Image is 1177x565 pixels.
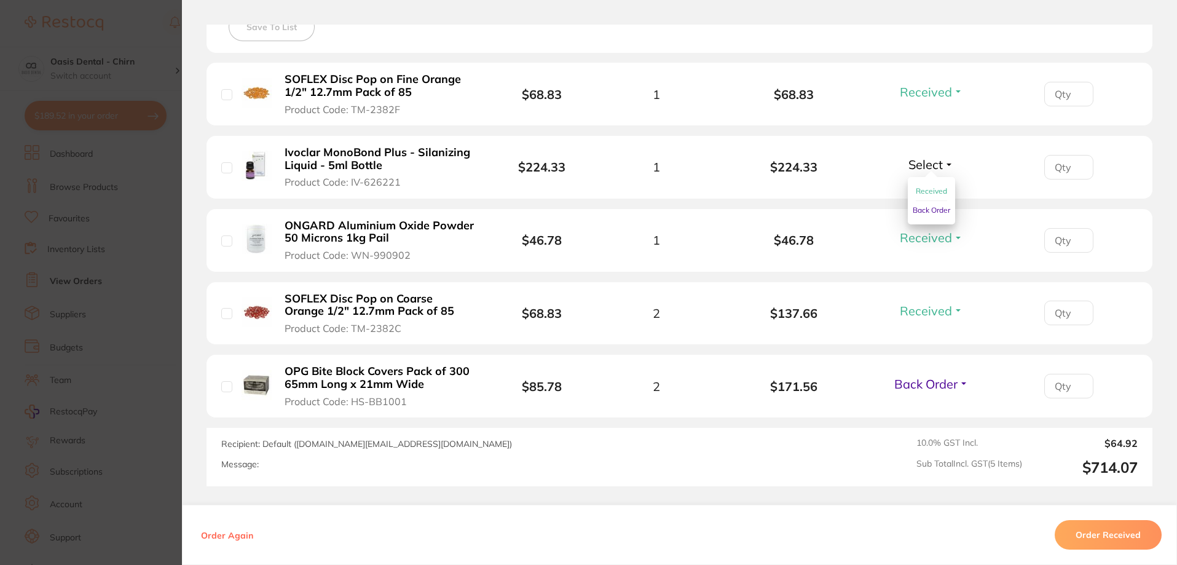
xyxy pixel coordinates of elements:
span: Back Order [894,376,958,392]
b: $85.78 [522,379,562,394]
img: ONGARD Aluminium Oxide Powder 50 Microns 1kg Pail [242,224,272,254]
button: SOFLEX Disc Pop on Coarse Orange 1/2" 12.7mm Pack of 85 Product Code: TM-2382C [281,292,478,335]
output: $64.92 [1032,438,1138,449]
b: OPG Bite Block Covers Pack of 300 65mm Long x 21mm Wide [285,365,474,390]
span: 1 [653,233,660,247]
span: Product Code: TM-2382F [285,104,400,115]
b: $68.83 [725,87,863,101]
span: 2 [653,379,660,393]
button: Save To List [229,13,315,41]
span: Product Code: TM-2382C [285,323,401,334]
img: OPG Bite Block Covers Pack of 300 65mm Long x 21mm Wide [242,370,272,400]
button: SOFLEX Disc Pop on Fine Orange 1/2" 12.7mm Pack of 85 Product Code: TM-2382F [281,73,478,116]
button: ONGARD Aluminium Oxide Powder 50 Microns 1kg Pail Product Code: WN-990902 [281,219,478,262]
span: Received [900,84,952,100]
b: $46.78 [725,233,863,247]
span: Product Code: HS-BB1001 [285,396,407,407]
output: $714.07 [1032,459,1138,476]
span: 2 [653,306,660,320]
span: 10.0 % GST Incl. [916,438,1022,449]
span: Select [908,157,943,172]
span: Back Order [913,205,950,215]
b: $68.83 [522,87,562,102]
b: $224.33 [518,159,565,175]
button: Order Received [1055,520,1162,550]
img: SOFLEX Disc Pop on Coarse Orange 1/2" 12.7mm Pack of 85 [242,297,272,327]
span: Received [900,303,952,318]
button: Ivoclar MonoBond Plus - Silanizing Liquid - 5ml Bottle Product Code: IV-626221 [281,146,478,189]
button: Back Order [913,201,950,219]
button: Select [905,157,958,172]
input: Qty [1044,301,1093,325]
b: $224.33 [725,160,863,174]
span: Sub Total Incl. GST ( 5 Items) [916,459,1022,476]
input: Qty [1044,228,1093,253]
button: Received [896,230,967,245]
b: Ivoclar MonoBond Plus - Silanizing Liquid - 5ml Bottle [285,146,474,172]
b: ONGARD Aluminium Oxide Powder 50 Microns 1kg Pail [285,219,474,245]
button: Received [896,84,967,100]
b: SOFLEX Disc Pop on Coarse Orange 1/2" 12.7mm Pack of 85 [285,293,474,318]
span: Received [916,186,947,196]
span: Recipient: Default ( [DOMAIN_NAME][EMAIL_ADDRESS][DOMAIN_NAME] ) [221,438,512,449]
input: Qty [1044,374,1093,398]
b: SOFLEX Disc Pop on Fine Orange 1/2" 12.7mm Pack of 85 [285,73,474,98]
label: Message: [221,459,259,470]
span: 1 [653,160,660,174]
span: Product Code: IV-626221 [285,176,401,188]
button: Received [896,303,967,318]
input: Qty [1044,82,1093,106]
b: $68.83 [522,306,562,321]
img: Ivoclar MonoBond Plus - Silanizing Liquid - 5ml Bottle [242,151,272,181]
input: Qty [1044,155,1093,180]
b: $137.66 [725,306,863,320]
img: SOFLEX Disc Pop on Fine Orange 1/2" 12.7mm Pack of 85 [242,78,272,108]
span: 1 [653,87,660,101]
span: Received [900,230,952,245]
button: Received [916,182,947,201]
b: $46.78 [522,232,562,248]
span: Product Code: WN-990902 [285,250,411,261]
b: $171.56 [725,379,863,393]
button: Back Order [891,376,972,392]
button: Order Again [197,529,257,540]
button: OPG Bite Block Covers Pack of 300 65mm Long x 21mm Wide Product Code: HS-BB1001 [281,365,478,408]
